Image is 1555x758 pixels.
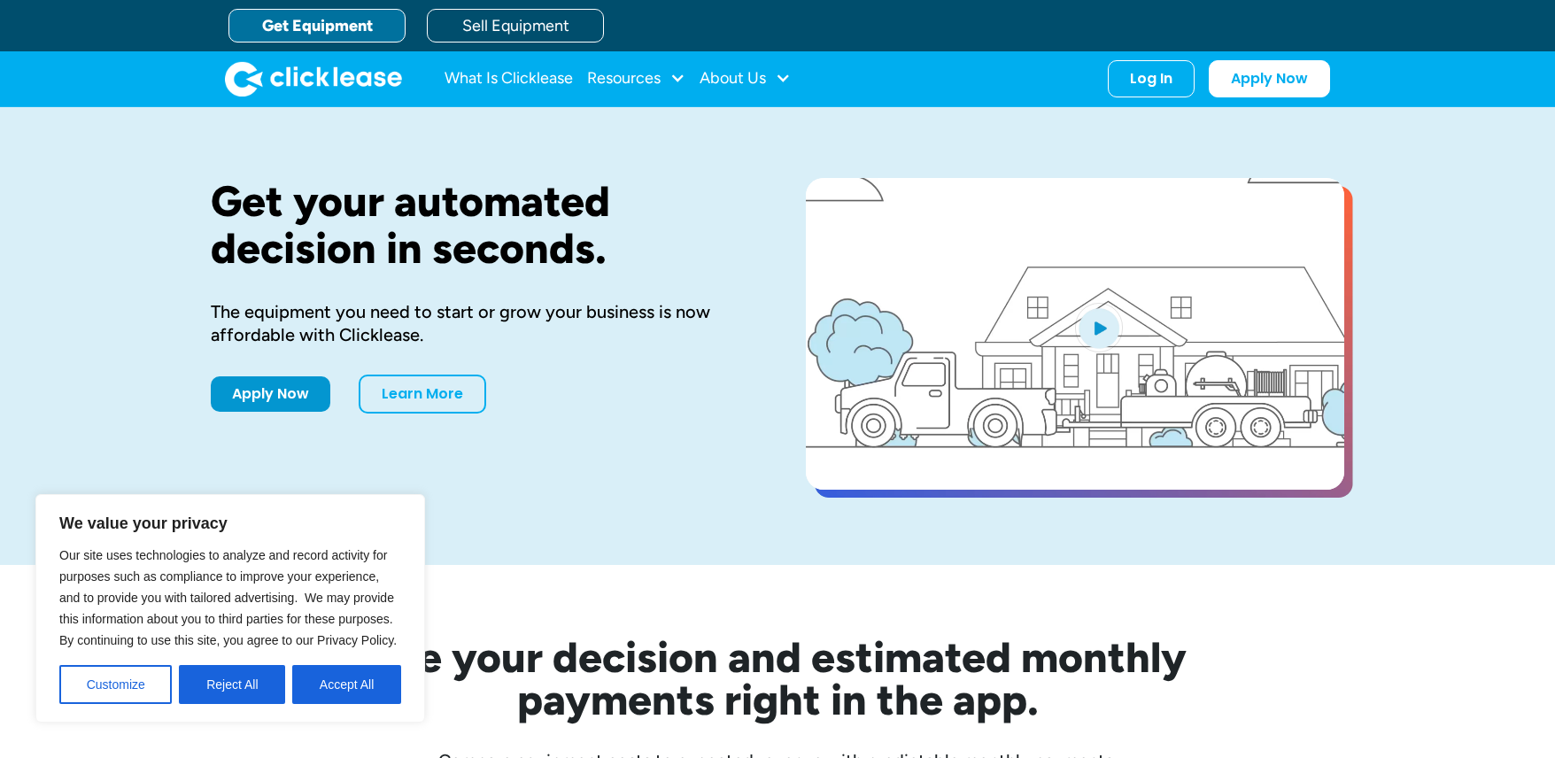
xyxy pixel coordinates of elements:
[59,548,397,647] span: Our site uses technologies to analyze and record activity for purposes such as compliance to impr...
[700,61,791,97] div: About Us
[445,61,573,97] a: What Is Clicklease
[1209,60,1330,97] a: Apply Now
[587,61,685,97] div: Resources
[211,178,749,272] h1: Get your automated decision in seconds.
[179,665,285,704] button: Reject All
[211,376,330,412] a: Apply Now
[806,178,1344,490] a: open lightbox
[59,513,401,534] p: We value your privacy
[1130,70,1172,88] div: Log In
[1075,303,1123,352] img: Blue play button logo on a light blue circular background
[211,300,749,346] div: The equipment you need to start or grow your business is now affordable with Clicklease.
[225,61,402,97] img: Clicklease logo
[228,9,406,43] a: Get Equipment
[35,494,425,723] div: We value your privacy
[359,375,486,414] a: Learn More
[59,665,172,704] button: Customize
[282,636,1273,721] h2: See your decision and estimated monthly payments right in the app.
[225,61,402,97] a: home
[292,665,401,704] button: Accept All
[427,9,604,43] a: Sell Equipment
